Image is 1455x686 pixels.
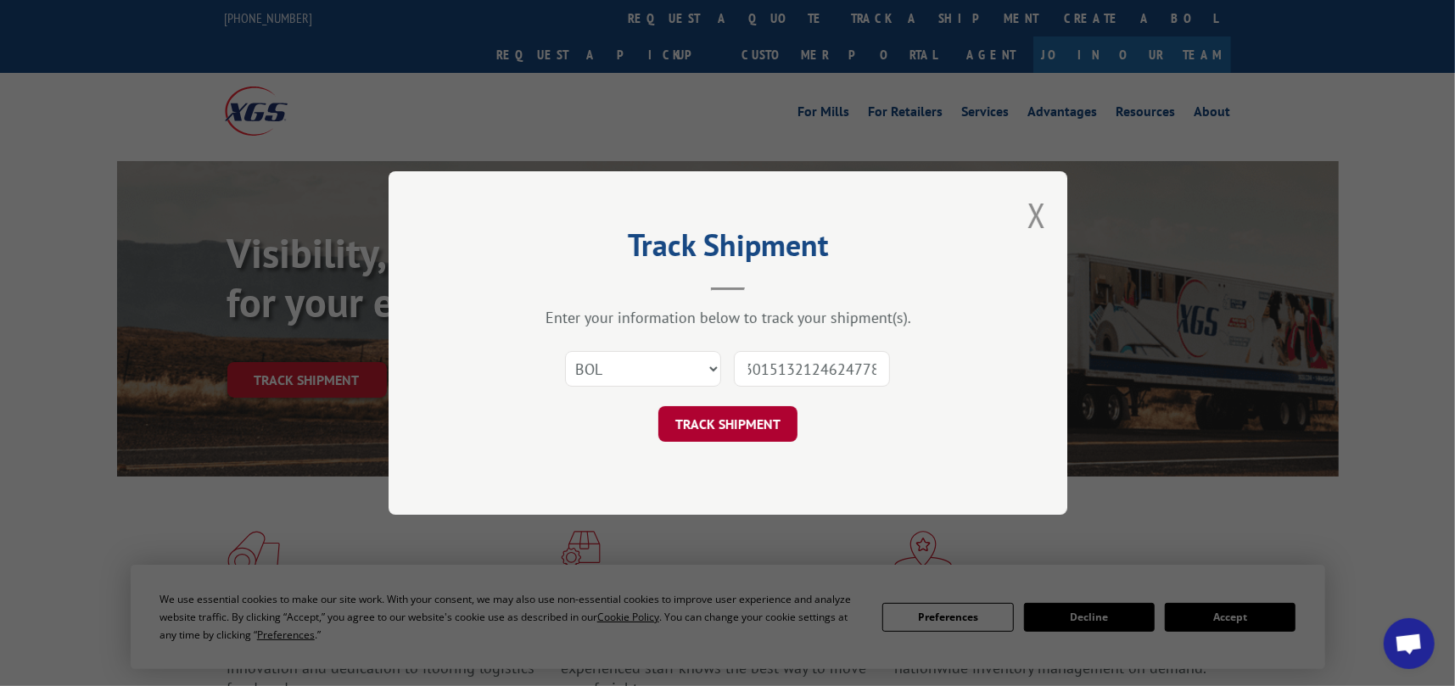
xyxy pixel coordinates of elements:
input: Number(s) [734,351,890,387]
div: Enter your information below to track your shipment(s). [473,308,982,327]
button: Close modal [1027,192,1046,237]
button: TRACK SHIPMENT [658,406,797,442]
h2: Track Shipment [473,233,982,265]
div: Open chat [1384,618,1435,669]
